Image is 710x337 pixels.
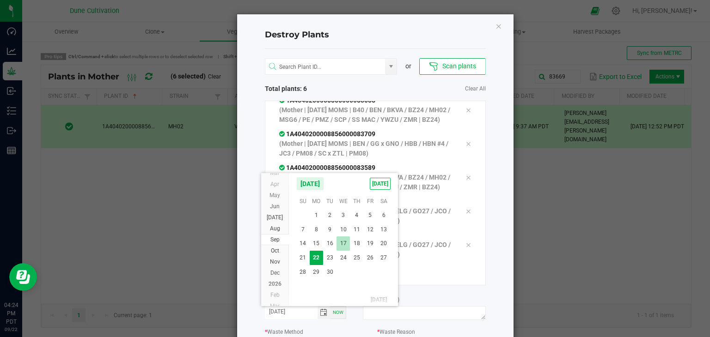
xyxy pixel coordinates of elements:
[337,236,350,251] td: Wednesday, September 17, 2025
[265,29,486,41] h4: Destroy Plants
[337,208,350,223] td: Wednesday, September 3, 2025
[265,306,318,318] input: Date
[459,138,478,149] div: Remove tag
[323,251,337,265] span: 23
[363,223,377,237] span: 12
[270,270,280,276] span: Dec
[310,251,323,265] td: Monday, September 22, 2025
[310,208,323,223] span: 1
[269,192,280,199] span: May
[496,20,502,31] button: Close
[363,251,377,265] td: Friday, September 26, 2025
[323,223,337,237] td: Tuesday, September 9, 2025
[318,306,331,319] span: Toggle calendar
[350,208,363,223] span: 4
[350,251,363,265] span: 25
[270,259,280,265] span: Nov
[310,251,323,265] span: 22
[296,251,310,265] span: 21
[323,251,337,265] td: Tuesday, September 23, 2025
[296,236,310,251] span: 14
[323,265,337,279] span: 30
[337,236,350,251] span: 17
[296,236,310,251] td: Sunday, September 14, 2025
[270,236,280,243] span: Sep
[310,194,323,208] th: Mo
[350,194,363,208] th: Th
[377,236,391,251] td: Saturday, September 20, 2025
[279,130,375,138] span: 1A4040200008856000083709
[279,96,375,104] span: 1A4040200008856000083588
[377,251,391,265] td: Saturday, September 27, 2025
[310,223,323,237] span: 8
[296,251,310,265] td: Sunday, September 21, 2025
[279,164,286,171] span: In Sync
[271,247,279,254] span: Oct
[279,96,286,104] span: In Sync
[419,58,485,75] button: Scan plants
[337,223,350,237] td: Wednesday, September 10, 2025
[397,61,419,71] div: or
[310,265,323,279] td: Monday, September 29, 2025
[459,205,478,217] div: Remove tag
[363,208,377,223] span: 5
[333,310,343,315] span: Now
[377,328,415,336] label: Waste Reason
[296,293,391,307] th: [DATE]
[350,251,363,265] td: Thursday, September 25, 2025
[310,223,323,237] td: Monday, September 8, 2025
[270,225,280,232] span: Aug
[377,251,391,265] span: 27
[296,223,310,237] span: 7
[265,328,303,336] label: Waste Method
[459,104,478,115] div: Remove tag
[363,251,377,265] span: 26
[279,164,375,171] span: 1A4040200008856000083589
[269,281,282,287] span: 2026
[265,84,375,94] span: Total plants: 6
[9,263,37,291] iframe: Resource center
[363,208,377,223] td: Friday, September 5, 2025
[270,181,279,187] span: Apr
[323,194,337,208] th: Tu
[363,223,377,237] td: Friday, September 12, 2025
[310,265,323,279] span: 29
[296,194,310,208] th: Su
[370,178,391,190] span: [DATE]
[377,208,391,223] span: 6
[279,130,286,138] span: In Sync
[270,170,280,176] span: Mar
[279,105,452,125] p: (Mother | [DATE] MOMS | B40 / BEN / BKVA / BZ24 / MH02 / MSG6 / PE / PMZ / SCP / SS MAC / YWZU / ...
[337,251,350,265] td: Wednesday, September 24, 2025
[350,223,363,237] td: Thursday, September 11, 2025
[377,194,391,208] th: Sa
[337,251,350,265] span: 24
[265,59,386,75] input: NO DATA FOUND
[310,236,323,251] td: Monday, September 15, 2025
[377,208,391,223] td: Saturday, September 6, 2025
[323,265,337,279] td: Tuesday, September 30, 2025
[296,177,324,191] span: [DATE]
[310,236,323,251] span: 15
[377,223,391,237] span: 13
[363,236,377,251] td: Friday, September 19, 2025
[323,223,337,237] span: 9
[459,239,478,250] div: Remove tag
[465,85,486,93] a: Clear All
[279,139,452,158] p: (Mother | [DATE] MOMS | BEN / GG x GNO / HBB / HBN #4 / JC3 / PM08 / SC x ZTL | PM08)
[377,223,391,237] td: Saturday, September 13, 2025
[337,194,350,208] th: We
[337,208,350,223] span: 3
[270,203,280,210] span: Jun
[363,236,377,251] span: 19
[296,223,310,237] td: Sunday, September 7, 2025
[337,223,350,237] span: 10
[459,172,478,183] div: Remove tag
[296,265,310,279] span: 28
[350,223,363,237] span: 11
[350,236,363,251] td: Thursday, September 18, 2025
[279,173,452,192] p: (Mother | [DATE] MOMS | B40 / BEN / BKVA / BZ24 / MH02 / MSG6 / PE / PMZ / SCP / SS MAC / YWZU / ...
[350,236,363,251] span: 18
[270,303,280,309] span: Mar
[310,208,323,223] td: Monday, September 1, 2025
